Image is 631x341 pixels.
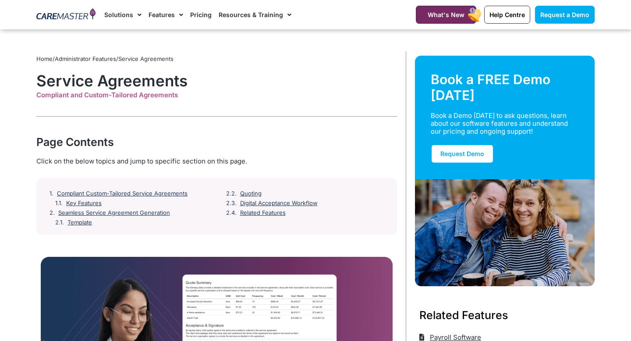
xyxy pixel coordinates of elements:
[240,210,286,217] a: Related Features
[36,8,96,21] img: CareMaster Logo
[66,200,102,207] a: Key Features
[36,156,397,166] div: Click on the below topics and jump to specific section on this page.
[416,6,476,24] a: What's New
[484,6,530,24] a: Help Centre
[118,55,174,62] span: Service Agreements
[58,210,170,217] a: Seamless Service Agreement Generation
[440,150,484,157] span: Request Demo
[36,91,397,99] div: Compliant and Custom-Tailored Agreements
[36,134,397,150] div: Page Contents
[428,11,464,18] span: What's New
[415,179,595,286] img: Support Worker and NDIS Participant out for a coffee.
[431,112,568,135] div: Book a Demo [DATE] to ask questions, learn about our software features and understand our pricing...
[535,6,595,24] a: Request a Demo
[240,200,318,207] a: Digital Acceptance Workflow
[36,55,174,62] span: / /
[419,307,590,323] h3: Related Features
[431,144,494,163] a: Request Demo
[240,190,262,197] a: Quoting
[36,71,397,90] h1: Service Agreements
[540,11,589,18] span: Request a Demo
[431,71,579,103] div: Book a FREE Demo [DATE]
[57,190,188,197] a: Compliant Custom-Tailored Service Agreements
[67,190,263,223] a: Template
[55,55,116,62] a: Administrator Features
[489,11,525,18] span: Help Centre
[36,55,53,62] a: Home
